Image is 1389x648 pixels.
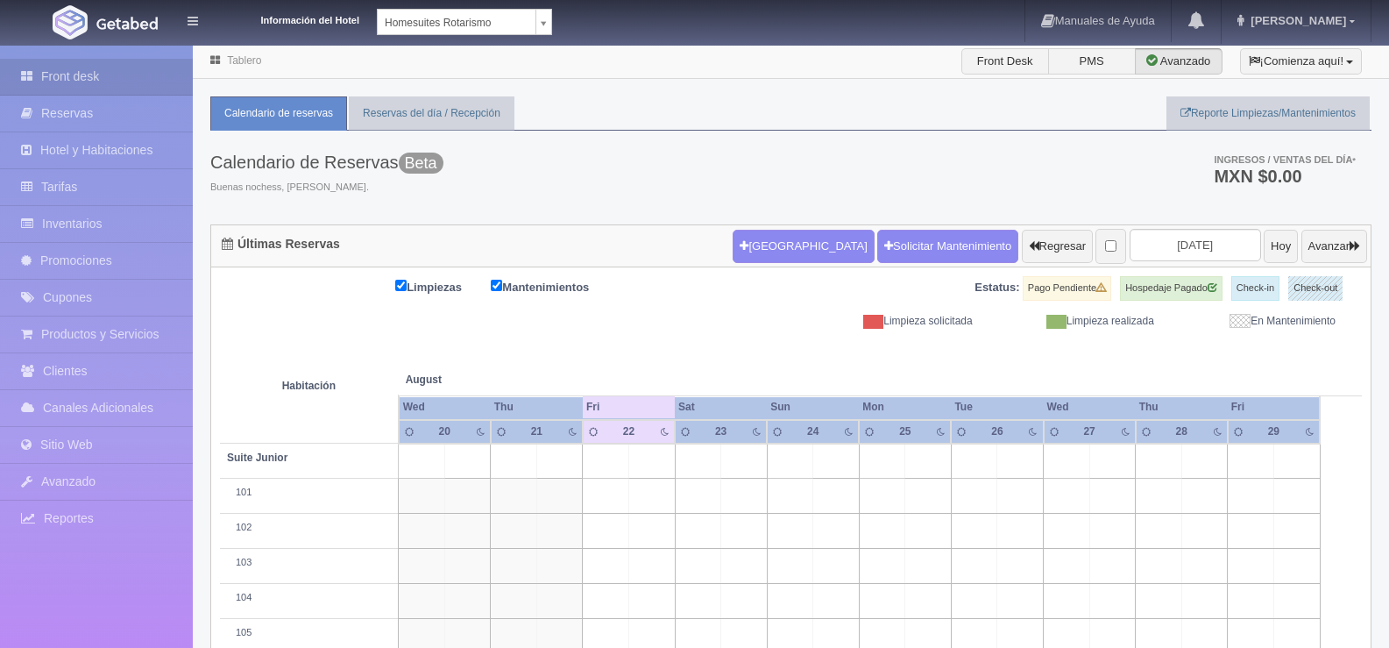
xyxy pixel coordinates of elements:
[1301,230,1367,263] button: Avanzar
[491,276,615,296] label: Mantenimientos
[804,314,986,329] div: Limpieza solicitada
[1044,395,1136,419] th: Wed
[1240,48,1362,75] button: ¡Comienza aquí!
[859,395,951,419] th: Mon
[395,276,488,296] label: Limpiezas
[227,591,391,605] div: 104
[877,230,1018,263] a: Solicitar Mantenimiento
[1264,230,1298,263] button: Hoy
[227,486,391,500] div: 101
[399,395,491,419] th: Wed
[974,280,1019,296] label: Estatus:
[1136,395,1228,419] th: Thu
[799,424,827,439] div: 24
[222,238,340,251] h4: Últimas Reservas
[1166,96,1370,131] a: Reporte Limpiezas/Mantenimientos
[227,556,391,570] div: 103
[983,424,1011,439] div: 26
[1228,395,1320,419] th: Fri
[1246,14,1346,27] span: [PERSON_NAME]
[227,521,391,535] div: 102
[349,96,514,131] a: Reservas del día / Recepción
[491,280,502,291] input: Mantenimientos
[406,373,576,388] span: August
[282,380,336,392] strong: Habitación
[675,395,767,419] th: Sat
[210,96,347,131] a: Calendario de reservas
[1048,48,1136,75] label: PMS
[733,230,874,263] button: [GEOGRAPHIC_DATA]
[707,424,735,439] div: 23
[491,395,583,419] th: Thu
[1288,276,1343,301] label: Check-out
[522,424,550,439] div: 21
[96,17,158,30] img: Getabed
[227,54,261,67] a: Tablero
[210,181,443,195] span: Buenas nochess, [PERSON_NAME].
[227,452,287,464] b: Suite Junior
[53,5,88,39] img: Getabed
[1231,276,1279,301] label: Check-in
[399,153,443,174] span: Beta
[1260,424,1288,439] div: 29
[1023,276,1111,301] label: Pago Pendiente
[210,153,443,172] h3: Calendario de Reservas
[1120,276,1222,301] label: Hospedaje Pagado
[961,48,1049,75] label: Front Desk
[1167,424,1195,439] div: 28
[1075,424,1103,439] div: 27
[1022,230,1093,263] button: Regresar
[1214,167,1356,185] h3: MXN $0.00
[615,424,643,439] div: 22
[891,424,919,439] div: 25
[377,9,552,35] a: Homesuites Rotarismo
[219,9,359,28] dt: Información del Hotel
[1214,154,1356,165] span: Ingresos / Ventas del día
[227,626,391,640] div: 105
[951,395,1043,419] th: Tue
[1167,314,1349,329] div: En Mantenimiento
[395,280,407,291] input: Limpiezas
[583,395,675,419] th: Fri
[986,314,1167,329] div: Limpieza realizada
[385,10,528,36] span: Homesuites Rotarismo
[1135,48,1222,75] label: Avanzado
[767,395,859,419] th: Sun
[430,424,458,439] div: 20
